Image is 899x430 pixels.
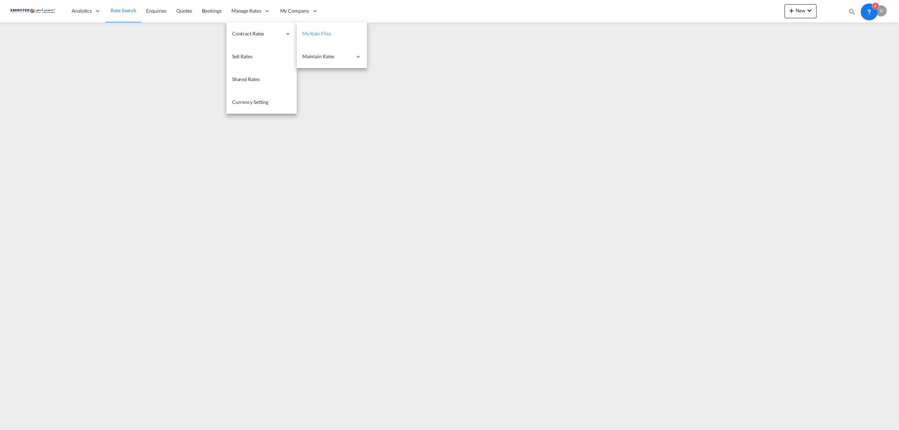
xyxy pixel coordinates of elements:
[848,8,856,15] md-icon: icon-magnify
[297,22,367,45] a: My Rate Files
[280,7,309,14] span: My Company
[111,7,136,13] span: Rate Search
[227,22,297,45] div: Contract Rates
[72,7,92,14] span: Analytics
[875,5,887,16] div: V
[787,6,796,15] md-icon: icon-plus 400-fg
[785,4,816,18] button: icon-plus 400-fgNewicon-chevron-down
[11,3,58,19] img: c67187802a5a11ec94275b5db69a26e6.png
[848,8,856,18] div: icon-magnify
[232,30,282,37] span: Contract Rates
[231,7,261,14] span: Manage Rates
[202,8,222,14] span: Bookings
[787,8,814,13] span: New
[232,53,252,59] span: Sell Rates
[227,91,297,114] a: Currency Setting
[297,45,367,68] div: Maintain Rates
[232,99,268,105] span: Currency Setting
[227,45,297,68] a: Sell Rates
[302,31,331,37] span: My Rate Files
[860,5,872,17] span: Help
[805,6,814,15] md-icon: icon-chevron-down
[227,68,297,91] a: Shared Rates
[860,5,875,18] div: Help
[146,8,166,14] span: Enquiries
[302,53,352,60] span: Maintain Rates
[232,76,260,82] span: Shared Rates
[176,8,192,14] span: Quotes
